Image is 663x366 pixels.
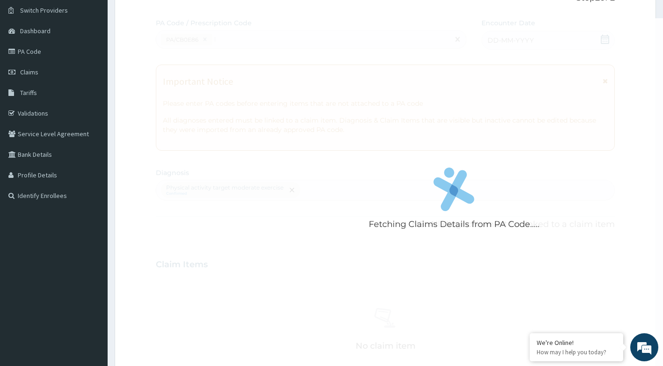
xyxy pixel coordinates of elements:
span: Tariffs [20,88,37,97]
span: Claims [20,68,38,76]
p: Fetching Claims Details from PA Code..... [369,219,539,231]
img: d_794563401_company_1708531726252_794563401 [17,47,38,70]
textarea: Type your message and hit 'Enter' [5,256,178,288]
div: Minimize live chat window [153,5,176,27]
p: How may I help you today? [537,348,616,356]
span: Dashboard [20,27,51,35]
div: Chat with us now [49,52,157,65]
span: We're online! [54,118,129,212]
span: Switch Providers [20,6,68,15]
div: We're Online! [537,338,616,347]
